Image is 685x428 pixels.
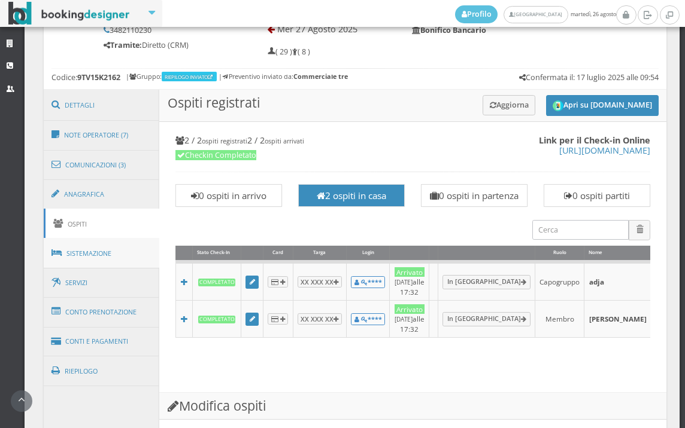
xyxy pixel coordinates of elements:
[44,179,160,210] a: Anagrafica
[395,315,413,323] small: [DATE]
[219,73,348,81] h6: | Preventivo inviato da:
[44,120,160,151] a: Note Operatore (7)
[277,23,357,35] span: Mer 27 Agosto 2025
[268,47,310,56] h5: ( 29 ) ( 8 )
[390,262,429,300] td: alle 17:32
[263,246,292,261] div: Card
[293,72,348,81] b: Commerciale tre
[44,238,160,269] a: Sistemazione
[181,190,276,201] h3: 0 ospiti in arrivo
[202,136,247,145] small: ospiti registrati
[51,73,120,82] h5: Codice:
[293,246,346,261] div: Targa
[159,393,666,420] h3: Modifica ospiti
[584,262,651,300] td: adja
[265,136,304,145] small: ospiti arrivati
[198,279,236,286] b: Completato
[519,73,659,82] h5: Confermata il: 17 luglio 2025 alle 09:54
[347,246,389,261] div: Login
[535,246,584,261] div: Ruolo
[304,190,399,201] h3: 2 ospiti in casa
[483,95,536,115] button: Aggiorna
[559,145,650,156] a: [URL][DOMAIN_NAME]
[298,313,342,325] button: XX XXX XX
[8,2,130,25] img: BookingDesigner.com
[535,262,584,300] td: Capogruppo
[535,301,584,338] td: Membro
[104,26,227,35] h5: 3482110230
[584,301,651,338] td: [PERSON_NAME]
[104,40,142,50] b: Tramite:
[395,304,425,314] div: Arrivato
[390,301,429,338] td: alle 17:32
[395,278,413,286] small: [DATE]
[442,275,531,289] a: In [GEOGRAPHIC_DATA]
[44,149,160,181] a: Comunicazioni (3)
[395,267,425,277] div: Arrivato
[44,296,160,328] a: Conto Prenotazione
[546,95,659,116] button: Apri su [DOMAIN_NAME]
[298,276,342,288] button: XX XXX XX
[44,90,160,121] a: Dettagli
[104,41,227,50] h5: Diretto (CRM)
[159,90,666,122] h3: Ospiti registrati
[77,72,120,82] b: 9TV15K2162
[455,5,498,23] a: Profilo
[553,100,563,111] img: circle_logo_thumb.png
[504,6,568,23] a: [GEOGRAPHIC_DATA]
[44,268,160,298] a: Servizi
[584,246,650,261] div: Nome
[193,246,241,261] div: Stato Check-In
[550,190,644,201] h3: 0 ospiti partiti
[442,312,531,326] a: In [GEOGRAPHIC_DATA]
[412,25,486,35] b: Bonifico Bancario
[532,220,629,240] input: Cerca
[126,73,218,81] h6: | Gruppo:
[44,209,160,239] a: Ospiti
[175,150,256,160] span: Checkin Completato
[427,190,522,201] h3: 0 ospiti in partenza
[539,134,650,146] b: Link per il Check-in Online
[175,135,650,145] h4: 2 / 2 2 / 2
[455,5,616,23] span: martedì, 26 agosto
[165,74,215,80] a: RIEPILOGO INVIATO
[198,316,236,323] b: Completato
[44,326,160,357] a: Conti e Pagamenti
[44,356,160,387] a: Riepilogo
